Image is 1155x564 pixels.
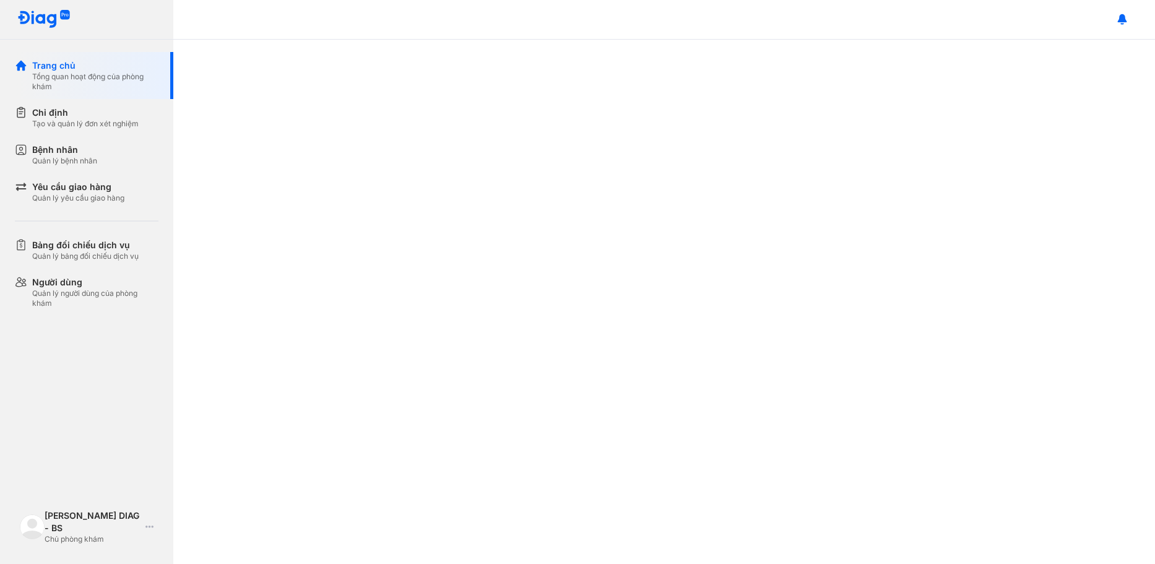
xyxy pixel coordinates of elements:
[32,289,158,308] div: Quản lý người dùng của phòng khám
[32,119,139,129] div: Tạo và quản lý đơn xét nghiệm
[32,276,158,289] div: Người dùng
[32,144,97,156] div: Bệnh nhân
[32,72,158,92] div: Tổng quan hoạt động của phòng khám
[32,181,124,193] div: Yêu cầu giao hàng
[17,10,71,29] img: logo
[32,239,139,251] div: Bảng đối chiếu dịch vụ
[20,514,45,539] img: logo
[32,106,139,119] div: Chỉ định
[45,534,141,544] div: Chủ phòng khám
[32,251,139,261] div: Quản lý bảng đối chiếu dịch vụ
[45,510,141,534] div: [PERSON_NAME] DIAG - BS
[32,193,124,203] div: Quản lý yêu cầu giao hàng
[32,59,158,72] div: Trang chủ
[32,156,97,166] div: Quản lý bệnh nhân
